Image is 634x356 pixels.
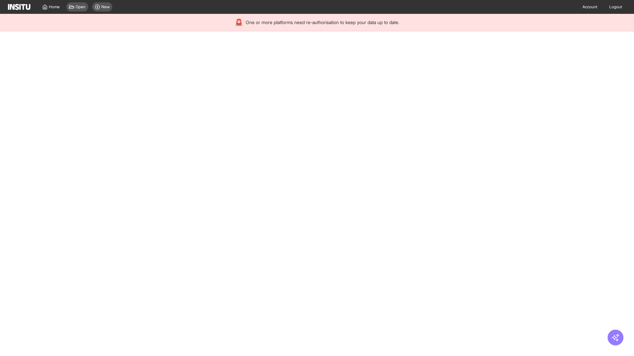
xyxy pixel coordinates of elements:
[246,19,399,26] span: One or more platforms need re-authorisation to keep your data up to date.
[8,4,30,10] img: Logo
[49,4,60,10] span: Home
[235,18,243,27] div: 🚨
[76,4,86,10] span: Open
[101,4,110,10] span: New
